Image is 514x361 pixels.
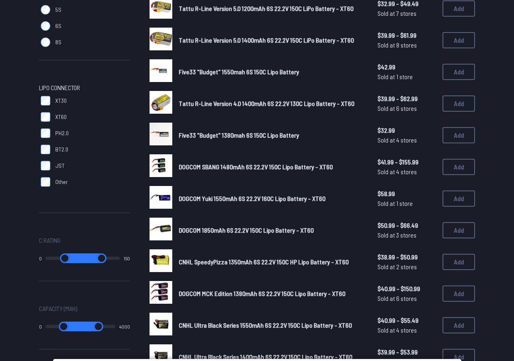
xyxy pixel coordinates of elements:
[41,145,50,154] input: BT2.0
[377,104,436,113] span: Sold at 6 stores
[55,38,61,46] span: 8S
[377,62,436,72] span: $42.99
[377,9,436,18] span: Sold at 7 stores
[39,304,77,313] span: Capacity (mAh)
[55,162,65,170] span: JST
[377,199,436,208] span: Sold at 1 store
[119,323,130,330] output: 4000
[179,4,364,13] a: Tattu R-Line Version 5.0 1200mAh 6S 22.2V 150C LiPo Battery - XT60
[442,64,475,80] button: Add
[442,159,475,175] button: Add
[377,252,436,262] span: $38.99 - $50.99
[150,59,172,84] a: image
[377,30,436,40] span: $39.99 - $61.99
[179,4,354,12] span: Tattu R-Line Version 5.0 1200mAh 6S 22.2V 150C LiPo Battery - XT60
[179,353,352,361] span: CNHL Ultra Black Series 1400mAh 6S 22.2V 150C Lipo Battery - XT60
[377,167,436,177] span: Sold at 4 stores
[150,281,172,306] a: image
[150,28,172,50] img: image
[41,5,50,15] input: 5S
[377,325,436,335] span: Sold at 4 stores
[179,320,364,330] a: CNHL Ultra Black Series 1550mAh 6S 22.2V 150C Lipo Battery - XT60
[41,37,50,47] input: 8S
[442,285,475,302] button: Add
[179,195,325,202] span: DOGCOM Yuki 1550mAh 6S 22.2V 160C Lipo Battery - XT60
[442,95,475,112] button: Add
[377,125,436,135] span: $32.99
[55,6,61,14] span: 5S
[442,317,475,333] button: Add
[179,35,364,45] a: Tattu R-Line Version 5.0 1400mAh 6S 22.2V 150C LiPo Battery - XT60
[179,67,364,77] a: Five33 "Budget" 1550mah 6S 150C Lipo Battery
[150,313,172,335] img: image
[179,258,349,266] span: CNHL SpeedyPizza 1350mAh 6S 22.2V 150C HP Lipo Battery - XT60
[377,135,436,145] span: Sold at 4 stores
[179,289,364,298] a: DOGCOM MCK Edition 1380mAh 6S 22.2V 150C Lipo Battery - XT60
[39,323,42,330] output: 0
[442,0,475,17] button: Add
[442,254,475,270] button: Add
[39,83,80,93] span: LiPo Connector
[41,128,50,138] input: PH2.0
[377,189,436,199] span: $58.99
[150,186,172,211] a: image
[377,316,436,325] span: $40.99 - $55.49
[39,255,42,262] output: 0
[150,91,172,114] img: image
[442,222,475,238] button: Add
[442,127,475,143] button: Add
[179,68,299,76] span: Five33 "Budget" 1550mah 6S 150C Lipo Battery
[55,145,68,153] span: BT2.0
[179,226,314,234] span: DOGCOM 1850mAh 6S 22.2V 150C Lipo Battery - XT60
[150,249,172,275] a: image
[179,131,299,139] span: Five33 "Budget" 1380mah 6S 150C Lipo Battery
[377,72,436,82] span: Sold at 1 store
[377,347,436,357] span: $39.99 - $53.99
[41,177,50,187] input: Other
[150,313,172,338] a: image
[55,97,67,105] span: XT30
[150,154,172,177] img: image
[179,99,364,108] a: Tattu R-Line Version 4.0 1400mAh 6S 22.2V 130C Lipo Battery - XT60
[442,190,475,207] button: Add
[55,129,69,137] span: PH2.0
[55,113,67,121] span: XT60
[150,249,172,272] img: image
[150,91,172,116] a: image
[377,157,436,167] span: $41.99 - $155.99
[179,162,364,172] a: DOGCOM SBANG 1480mAh 6S 22.2V 150C Lipo Battery - XT60
[179,321,352,329] span: CNHL Ultra Black Series 1550mAh 6S 22.2V 150C Lipo Battery - XT60
[41,161,50,171] input: JST
[377,284,436,294] span: $40.99 - $150.99
[150,154,172,179] a: image
[41,96,50,106] input: XT30
[179,257,364,267] a: CNHL SpeedyPizza 1350mAh 6S 22.2V 150C HP Lipo Battery - XT60
[55,22,61,30] span: 6S
[377,294,436,303] span: Sold at 6 stores
[150,123,172,148] a: image
[41,112,50,122] input: XT60
[179,225,364,235] a: DOGCOM 1850mAh 6S 22.2V 150C Lipo Battery - XT60
[377,220,436,230] span: $50.99 - $66.49
[150,28,172,53] a: image
[41,21,50,31] input: 6S
[179,36,354,44] span: Tattu R-Line Version 5.0 1400mAh 6S 22.2V 150C LiPo Battery - XT60
[150,281,172,304] img: image
[55,178,68,186] span: Other
[377,262,436,272] span: Sold at 2 stores
[179,130,364,140] a: Five33 "Budget" 1380mah 6S 150C Lipo Battery
[179,290,345,297] span: DOGCOM MCK Edition 1380mAh 6S 22.2V 150C Lipo Battery - XT60
[442,32,475,48] button: Add
[377,94,436,104] span: $39.99 - $62.99
[150,59,172,82] img: image
[39,236,61,245] span: C Rating
[150,123,172,145] img: image
[150,218,172,240] img: image
[377,230,436,240] span: Sold at 3 stores
[179,99,354,107] span: Tattu R-Line Version 4.0 1400mAh 6S 22.2V 130C Lipo Battery - XT60
[179,194,364,203] a: DOGCOM Yuki 1550mAh 6S 22.2V 160C Lipo Battery - XT60
[150,218,172,243] a: image
[179,163,333,171] span: DOGCOM SBANG 1480mAh 6S 22.2V 150C Lipo Battery - XT60
[124,255,130,262] output: 150
[150,186,172,209] img: image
